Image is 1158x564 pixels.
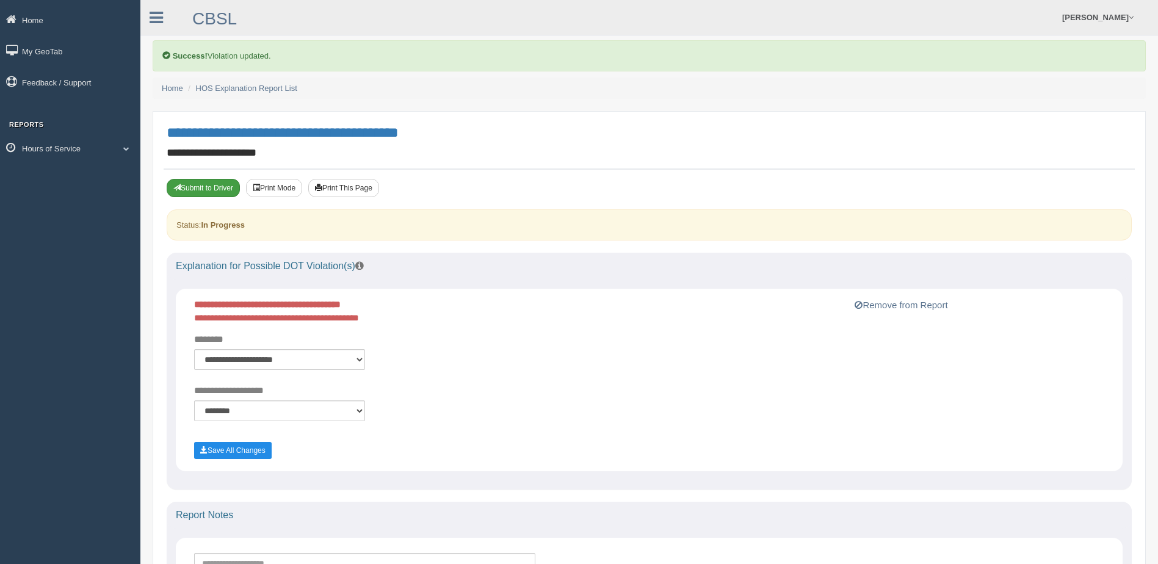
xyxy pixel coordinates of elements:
[201,220,245,230] strong: In Progress
[196,84,297,93] a: HOS Explanation Report List
[167,253,1132,280] div: Explanation for Possible DOT Violation(s)
[167,502,1132,529] div: Report Notes
[162,84,183,93] a: Home
[851,298,951,313] button: Remove from Report
[167,179,240,197] button: Submit To Driver
[173,51,208,60] b: Success!
[192,9,237,28] a: CBSL
[153,40,1146,71] div: Violation updated.
[246,179,302,197] button: Print Mode
[194,442,272,459] button: Save
[167,209,1132,240] div: Status:
[308,179,379,197] button: Print This Page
